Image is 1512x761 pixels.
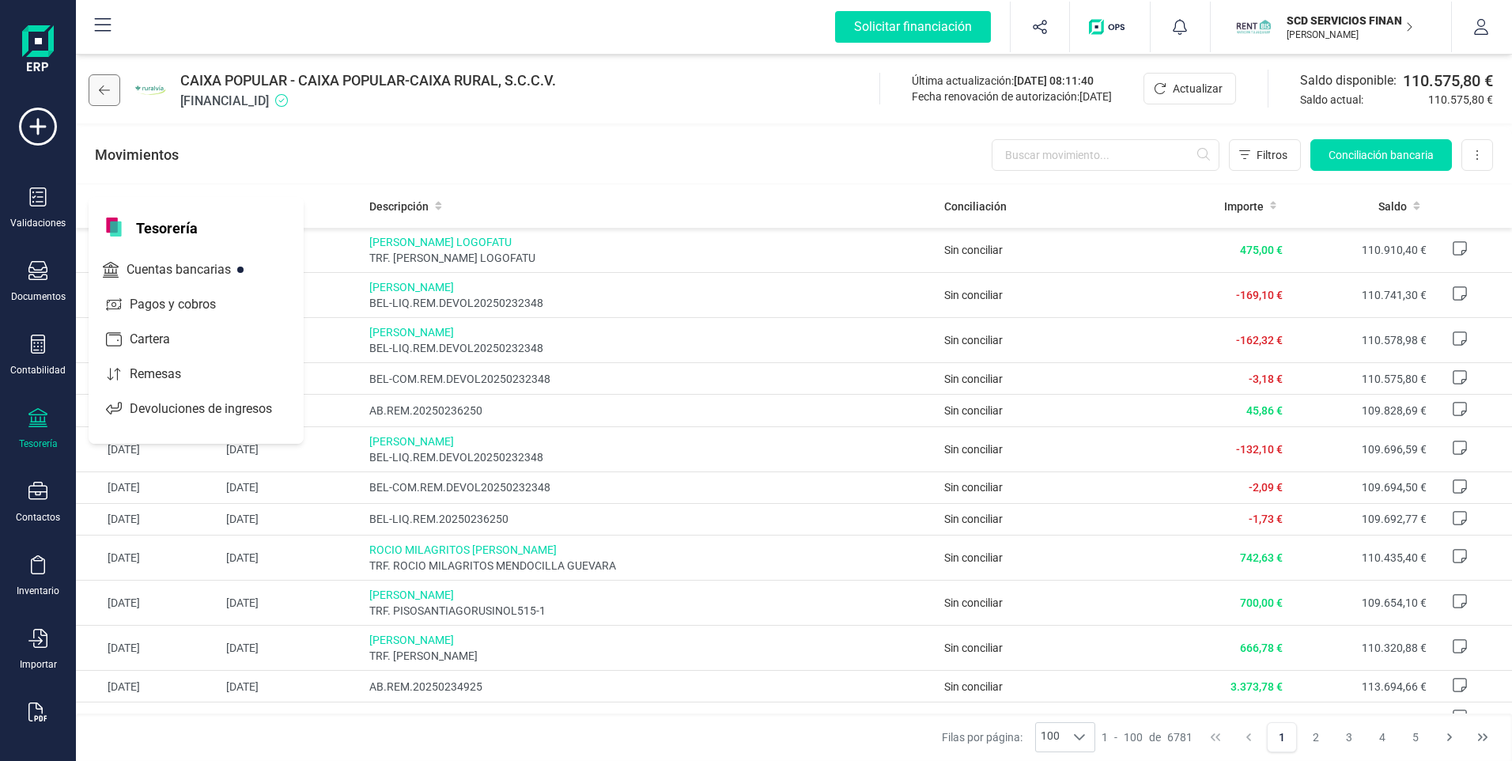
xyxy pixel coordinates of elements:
[1367,722,1397,752] button: Page 4
[1289,536,1433,581] td: 110.435,40 €
[1167,729,1193,745] span: 6781
[912,73,1112,89] div: Última actualización:
[220,671,364,702] td: [DATE]
[1249,513,1283,525] span: -1,73 €
[1149,729,1161,745] span: de
[180,70,556,92] span: CAIXA POPULAR - CAIXA POPULAR-CAIXA RURAL, S.C.C.V.
[369,234,931,250] span: [PERSON_NAME] LOGOFATU
[1289,503,1433,535] td: 109.692,77 €
[944,551,1003,564] span: Sin conciliar
[1289,702,1433,734] td: 113.692,21 €
[1289,471,1433,503] td: 109.694,50 €
[944,680,1003,693] span: Sin conciliar
[220,581,364,626] td: [DATE]
[1287,28,1413,41] p: [PERSON_NAME]
[1289,273,1433,318] td: 110.741,30 €
[944,373,1003,385] span: Sin conciliar
[369,603,931,619] span: TRF. PISOSANTIAGORUSINOL515-1
[1289,626,1433,671] td: 110.320,88 €
[369,710,931,726] span: BEL-LIQ.REM.20250234925
[1124,729,1143,745] span: 100
[1289,228,1433,273] td: 110.910,40 €
[1230,680,1283,693] span: 3.373,78 €
[76,228,220,273] td: [DATE]
[1014,74,1094,87] span: [DATE] 08:11:40
[1334,722,1364,752] button: Page 3
[912,89,1112,104] div: Fecha renovación de autorización:
[10,364,66,377] div: Contabilidad
[1236,9,1271,44] img: SC
[123,399,301,418] span: Devoluciones de ingresos
[10,217,66,229] div: Validaciones
[369,403,931,418] span: AB.REM.20250236250
[1249,712,1283,725] span: -2,45 €
[1229,139,1301,171] button: Filtros
[1240,642,1283,654] span: 666,78 €
[369,587,931,603] span: [PERSON_NAME]
[1240,551,1283,564] span: 742,63 €
[369,558,931,574] span: TRF. ROCIO MILAGRITOS MENDOCILLA GUEVARA
[127,218,207,237] span: Tesorería
[1289,363,1433,395] td: 110.575,80 €
[816,2,1010,52] button: Solicitar financiación
[1329,147,1434,163] span: Conciliación bancaria
[1236,289,1283,301] span: -169,10 €
[1143,73,1236,104] button: Actualizar
[76,363,220,395] td: [DATE]
[369,679,931,695] span: AB.REM.20250234925
[944,199,1007,214] span: Conciliación
[1240,244,1283,256] span: 475,00 €
[22,25,54,76] img: Logo Finanedi
[123,365,210,384] span: Remesas
[942,722,1095,752] div: Filas por página:
[944,404,1003,417] span: Sin conciliar
[1289,426,1433,471] td: 109.696,59 €
[220,536,364,581] td: [DATE]
[369,542,931,558] span: ROCIO MILAGRITOS [PERSON_NAME]
[1289,671,1433,702] td: 113.694,66 €
[1102,729,1193,745] div: -
[1267,722,1297,752] button: Page 1
[1173,81,1223,97] span: Actualizar
[1428,92,1493,108] span: 110.575,80 €
[1289,395,1433,426] td: 109.828,69 €
[1036,723,1064,752] span: 100
[369,648,931,664] span: TRF. [PERSON_NAME]
[1246,404,1283,417] span: 45,86 €
[220,426,364,471] td: [DATE]
[123,295,244,314] span: Pagos y cobros
[11,290,66,303] div: Documentos
[120,260,259,279] span: Cuentas bancarias
[369,434,931,449] span: [PERSON_NAME]
[220,702,364,734] td: [DATE]
[20,658,57,671] div: Importar
[76,536,220,581] td: [DATE]
[76,503,220,535] td: [DATE]
[1236,334,1283,346] span: -162,32 €
[76,318,220,363] td: [DATE]
[1400,722,1431,752] button: Page 5
[1403,70,1493,92] span: 110.575,80 €
[1089,19,1131,35] img: Logo de OPS
[1102,729,1108,745] span: 1
[17,585,59,597] div: Inventario
[76,671,220,702] td: [DATE]
[1435,722,1465,752] button: Next Page
[1301,722,1331,752] button: Page 2
[944,596,1003,609] span: Sin conciliar
[1249,373,1283,385] span: -3,18 €
[1378,199,1407,214] span: Saldo
[1468,722,1498,752] button: Last Page
[944,334,1003,346] span: Sin conciliar
[992,139,1219,171] input: Buscar movimiento...
[369,479,931,495] span: BEL-COM.REM.DEVOL20250232348
[369,632,931,648] span: [PERSON_NAME]
[1079,2,1140,52] button: Logo de OPS
[1249,481,1283,494] span: -2,09 €
[944,244,1003,256] span: Sin conciliar
[1310,139,1452,171] button: Conciliación bancaria
[369,511,931,527] span: BEL-LIQ.REM.20250236250
[1234,722,1264,752] button: Previous Page
[220,503,364,535] td: [DATE]
[1224,199,1264,214] span: Importe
